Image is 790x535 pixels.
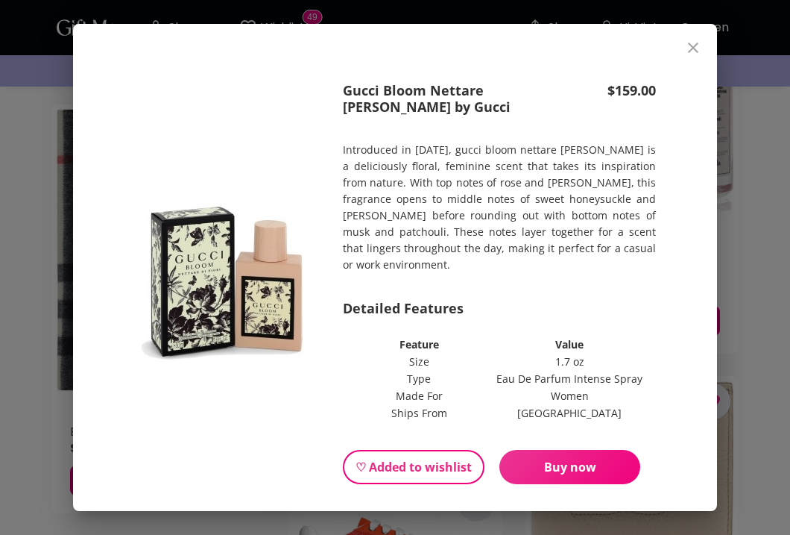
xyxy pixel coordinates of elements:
button: close [675,30,711,66]
td: Made For [344,388,493,404]
button: ♡ Added to wishlist [343,450,484,484]
th: Feature [344,337,493,352]
span: ♡ Added to wishlist [355,459,472,475]
td: Ships From [344,405,493,421]
td: Size [344,354,493,369]
img: product image [134,199,310,367]
th: Value [495,337,644,352]
td: Type [344,371,493,387]
p: Introduced in [DATE], gucci bloom nettare [PERSON_NAME] is a deliciously floral, feminine scent t... [343,142,656,273]
td: 1.7 oz [495,354,644,369]
td: Women [495,388,644,404]
p: Gucci Bloom Nettare [PERSON_NAME] by Gucci [343,82,562,115]
span: Buy now [499,459,640,475]
button: Buy now [499,450,640,484]
p: $ 159.00 [562,82,656,98]
p: Detailed Features [343,300,656,316]
td: Eau De Parfum Intense Spray [495,371,644,387]
td: [GEOGRAPHIC_DATA] [495,405,644,421]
